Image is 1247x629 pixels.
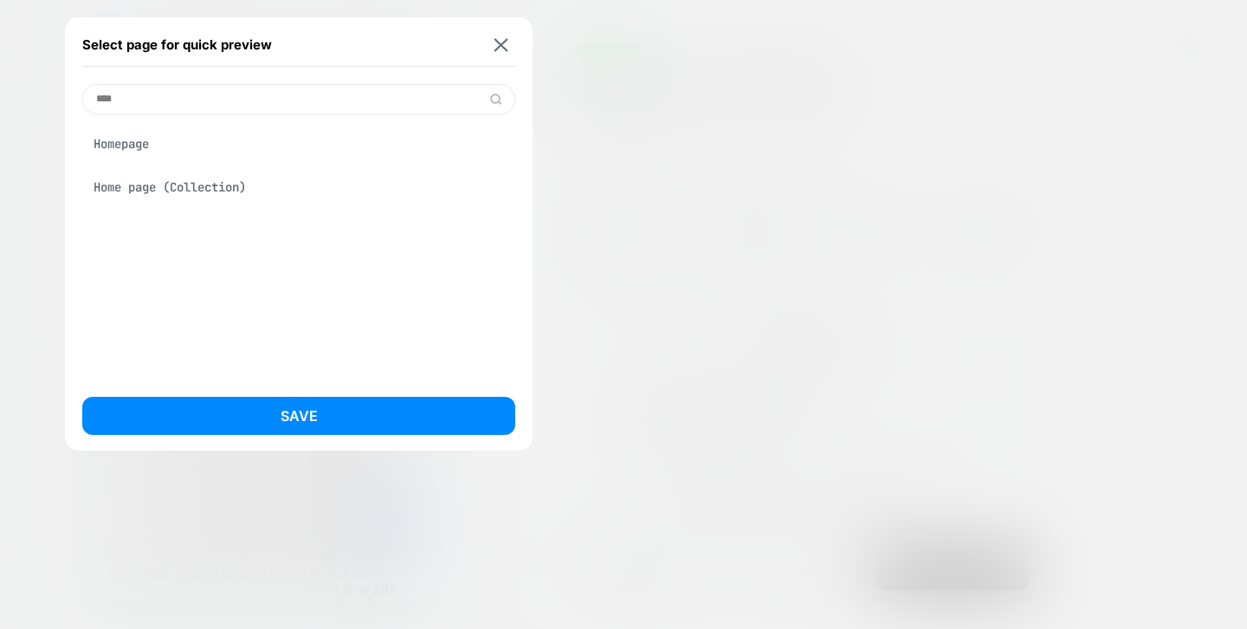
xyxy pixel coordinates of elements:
span: Select page for quick preview [82,36,272,53]
img: close [494,38,508,51]
img: edit [489,93,502,106]
div: Home page (Collection) [82,171,515,204]
div: Homepage [82,127,515,160]
button: Save [82,397,515,435]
